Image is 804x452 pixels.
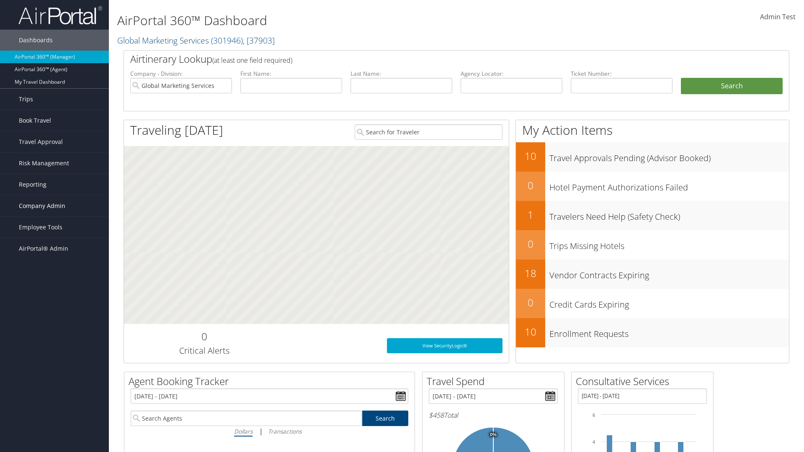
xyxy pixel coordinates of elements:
i: Transactions [268,427,301,435]
tspan: 6 [593,413,595,418]
h3: Vendor Contracts Expiring [549,265,789,281]
label: Agency Locator: [461,69,562,78]
a: 1Travelers Need Help (Safety Check) [516,201,789,230]
span: ( 301946 ) [211,35,243,46]
div: | [131,426,408,437]
h2: 10 [516,325,545,339]
a: 0Trips Missing Hotels [516,230,789,259]
h2: Travel Spend [427,374,564,388]
a: 0Hotel Payment Authorizations Failed [516,172,789,201]
h3: Credit Cards Expiring [549,295,789,311]
span: Dashboards [19,30,53,51]
a: Global Marketing Services [117,35,275,46]
a: View SecurityLogic® [387,338,502,353]
h3: Travel Approvals Pending (Advisor Booked) [549,148,789,164]
tspan: 4 [593,439,595,444]
h3: Travelers Need Help (Safety Check) [549,207,789,223]
a: 0Credit Cards Expiring [516,289,789,318]
span: Book Travel [19,110,51,131]
a: Search [362,411,409,426]
h2: Airtinerary Lookup [130,52,727,66]
img: airportal-logo.png [18,5,102,25]
h1: My Action Items [516,121,789,139]
span: Travel Approval [19,131,63,152]
span: Reporting [19,174,46,195]
i: Dollars [234,427,253,435]
h1: Traveling [DATE] [130,121,223,139]
label: Company - Division: [130,69,232,78]
h2: 0 [516,295,545,310]
span: Employee Tools [19,217,62,238]
h2: 0 [130,329,278,344]
input: Search Agents [131,411,362,426]
h3: Enrollment Requests [549,324,789,340]
span: Admin Test [760,12,796,21]
button: Search [681,78,783,95]
span: Trips [19,89,33,110]
h2: 0 [516,237,545,251]
span: (at least one field required) [212,56,292,65]
h3: Trips Missing Hotels [549,236,789,252]
span: AirPortal® Admin [19,238,68,259]
a: 10Travel Approvals Pending (Advisor Booked) [516,142,789,172]
h2: 18 [516,266,545,280]
label: First Name: [240,69,342,78]
a: 18Vendor Contracts Expiring [516,259,789,289]
span: Company Admin [19,195,65,216]
h6: Total [429,411,558,420]
h2: 1 [516,208,545,222]
h3: Hotel Payment Authorizations Failed [549,177,789,193]
a: Admin Test [760,4,796,30]
span: $458 [429,411,444,420]
label: Last Name: [350,69,452,78]
h2: 10 [516,149,545,163]
h2: Agent Booking Tracker [129,374,415,388]
input: Search for Traveler [355,124,502,140]
h1: AirPortal 360™ Dashboard [117,12,569,29]
label: Ticket Number: [571,69,673,78]
span: Risk Management [19,153,69,174]
h2: 0 [516,178,545,193]
h3: Critical Alerts [130,345,278,357]
tspan: 0% [490,432,497,437]
a: 10Enrollment Requests [516,318,789,347]
h2: Consultative Services [576,374,713,388]
span: , [ 37903 ] [243,35,275,46]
